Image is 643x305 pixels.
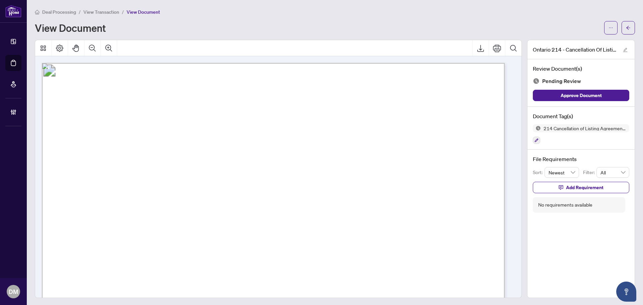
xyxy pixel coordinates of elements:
img: Status Icon [533,124,541,132]
h4: File Requirements [533,155,629,163]
button: Add Requirement [533,182,629,193]
button: Approve Document [533,90,629,101]
h1: View Document [35,22,106,33]
p: Filter: [583,169,596,176]
span: ellipsis [609,25,613,30]
span: edit [623,48,628,52]
span: All [600,167,625,177]
span: Add Requirement [566,182,603,193]
li: / [79,8,81,16]
div: No requirements available [538,201,592,209]
span: View Transaction [83,9,119,15]
button: Open asap [616,282,636,302]
li: / [122,8,124,16]
span: arrow-left [626,25,631,30]
span: Deal Processing [42,9,76,15]
h4: Review Document(s) [533,65,629,73]
p: Sort: [533,169,545,176]
span: Pending Review [542,77,581,86]
img: logo [5,5,21,17]
h4: Document Tag(s) [533,112,629,120]
span: Ontario 214 - Cancellation Of Listing Agreement.pdf [533,46,617,54]
span: DM [9,287,18,296]
span: View Document [127,9,160,15]
img: Document Status [533,78,540,84]
span: Approve Document [561,90,602,101]
span: 214 Cancellation of Listing Agreement - Authority to Offer for Lease [541,126,629,131]
span: home [35,10,40,14]
span: Newest [549,167,575,177]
